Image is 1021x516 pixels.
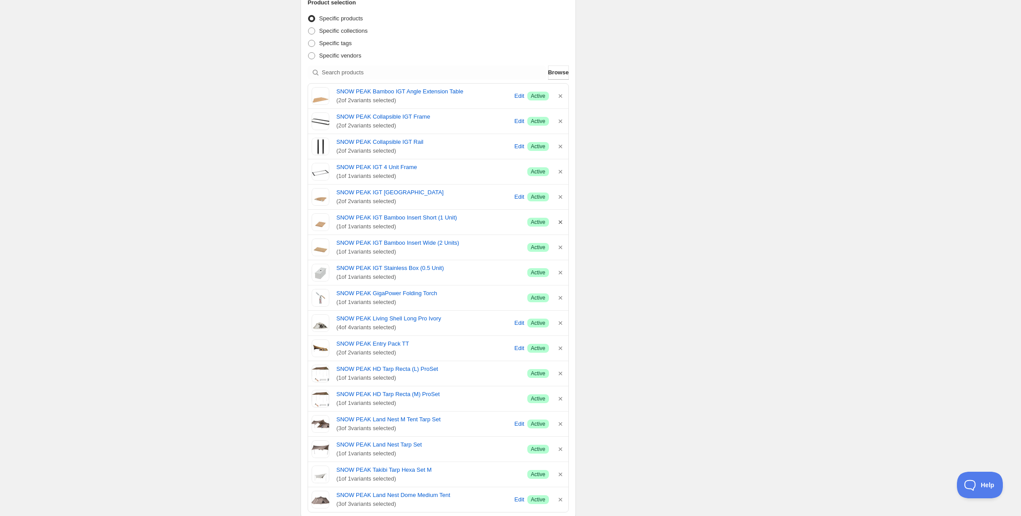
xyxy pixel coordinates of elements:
span: Browse [548,68,569,77]
button: Edit [513,114,526,128]
img: SNOW PEAK IGT Bamboo Insert Short (1 Unit) IGT accessory Snow Peak [312,213,329,231]
img: SNOW PEAK IGT Stainless Box (0.5 Unit) IGT Snow Peak [312,264,329,281]
a: SNOW PEAK HD Tarp Recta (M) ProSet [336,390,520,399]
span: ( 1 of 1 variants selected) [336,449,520,458]
span: Edit [514,420,524,428]
img: SNOW PEAK IGT Bamboo Corner Extension IGT Snow Peak Left Side [312,188,329,206]
button: Edit [513,316,526,330]
button: Edit [513,139,526,154]
span: ( 1 of 1 variants selected) [336,172,520,181]
span: Active [531,420,545,427]
span: ( 1 of 1 variants selected) [336,374,520,382]
span: Active [531,345,545,352]
a: SNOW PEAK Entry Pack TT [336,339,511,348]
img: SNOW PEAK Land Nest Dome Medium Tent TENT Snow Peak Land Nest Dome Medium Tent [312,491,329,508]
span: Specific vendors [319,52,361,59]
span: Specific products [319,15,363,22]
img: SNOW PEAK Bamboo IGT Angle Extension Table IGT Snow Peak [312,87,329,105]
span: Specific tags [319,40,352,46]
span: Edit [514,319,524,327]
span: ( 1 of 1 variants selected) [336,399,520,408]
img: SNOW PEAK Entry Pack TT TENT Snow Peak [312,339,329,357]
iframe: Toggle Customer Support [957,472,1003,498]
span: Active [531,219,545,226]
img: SNOW PEAK Living Shell Long Pro Ivory TENT Snow Peak [312,314,329,332]
span: ( 2 of 2 variants selected) [336,121,511,130]
button: Edit [513,493,526,507]
a: SNOW PEAK IGT Stainless Box (0.5 Unit) [336,264,520,273]
a: SNOW PEAK Collapsible IGT Frame [336,112,511,121]
span: Active [531,193,545,200]
span: Active [531,395,545,402]
a: SNOW PEAK IGT Bamboo Insert Wide (2 Units) [336,239,520,247]
a: SNOW PEAK Bamboo IGT Angle Extension Table [336,87,511,96]
img: SNOW PEAK GigaPower Folding Torch Snow Peak [312,289,329,307]
span: Active [531,92,545,100]
img: SNOW PEAK Takibi Tarp Hexa Set M tarp Snow Peak [312,466,329,483]
span: Edit [514,495,524,504]
button: Edit [513,190,526,204]
span: ( 3 of 3 variants selected) [336,424,511,433]
span: Active [531,471,545,478]
span: ( 2 of 2 variants selected) [336,348,511,357]
span: ( 1 of 1 variants selected) [336,273,520,281]
a: SNOW PEAK IGT 4 Unit Frame [336,163,520,172]
span: Edit [514,193,524,201]
span: ( 4 of 4 variants selected) [336,323,511,332]
span: Edit [514,344,524,353]
img: SNOW PEAK HD Tarp Recta (M) ProSet tarp Snow Peak [312,390,329,408]
span: Active [531,118,545,125]
img: SNOW PEAK Collapsible IGT Frame Outdoor Furniture Snow Peak [312,112,329,130]
a: SNOW PEAK IGT Bamboo Insert Short (1 Unit) [336,213,520,222]
span: ( 2 of 2 variants selected) [336,146,511,155]
span: ( 2 of 2 variants selected) [336,197,511,206]
a: SNOW PEAK Collapsible IGT Rail [336,138,511,146]
span: Edit [514,142,524,151]
img: SNOW PEAK HD Tarp Recta (L) ProSet tarp Snow Peak [312,365,329,382]
span: Active [531,496,545,503]
input: Search products [322,65,546,80]
span: ( 2 of 2 variants selected) [336,96,511,105]
a: SNOW PEAK Takibi Tarp Hexa Set M [336,466,520,474]
span: Active [531,320,545,327]
a: SNOW PEAK Living Shell Long Pro Ivory [336,314,511,323]
span: Active [531,446,545,453]
a: SNOW PEAK Land Nest M Tent Tarp Set [336,415,511,424]
span: ( 1 of 1 variants selected) [336,222,520,231]
img: SNOW PEAK IGT Bamboo Insert Wide (2 Units) IGT Snow Peak [312,239,329,256]
span: Active [531,294,545,301]
span: Specific collections [319,27,368,34]
button: Edit [513,417,526,431]
span: Active [531,370,545,377]
img: SNOW PEAK Land Nest M Tent Tarp Set TENT Snow Peak Land Nest M Tent Tarp Set [312,415,329,433]
img: SNOW PEAK IGT 4 Unit Frame IGT Snow Peak [312,163,329,181]
span: Active [531,168,545,175]
span: Active [531,244,545,251]
button: Edit [513,89,526,103]
a: SNOW PEAK IGT [GEOGRAPHIC_DATA] [336,188,511,197]
a: SNOW PEAK GigaPower Folding Torch [336,289,520,298]
span: Active [531,143,545,150]
a: SNOW PEAK Land Nest Tarp Set [336,440,520,449]
a: SNOW PEAK HD Tarp Recta (L) ProSet [336,365,520,374]
a: SNOW PEAK Land Nest Dome Medium Tent [336,491,511,500]
button: Edit [513,341,526,355]
span: ( 1 of 1 variants selected) [336,247,520,256]
span: ( 3 of 3 variants selected) [336,500,511,508]
span: ( 1 of 1 variants selected) [336,298,520,307]
span: Active [531,269,545,276]
span: Edit [514,117,524,126]
span: Edit [514,92,524,100]
span: ( 1 of 1 variants selected) [336,474,520,483]
img: SNOW PEAK Collapsible IGT Rail Outdoor Furniture Snow Peak 4 Unit [312,138,329,155]
button: Browse [548,65,569,80]
img: SNOW PEAK Land Nest Tarp Set tarp Snow Peak [312,440,329,458]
